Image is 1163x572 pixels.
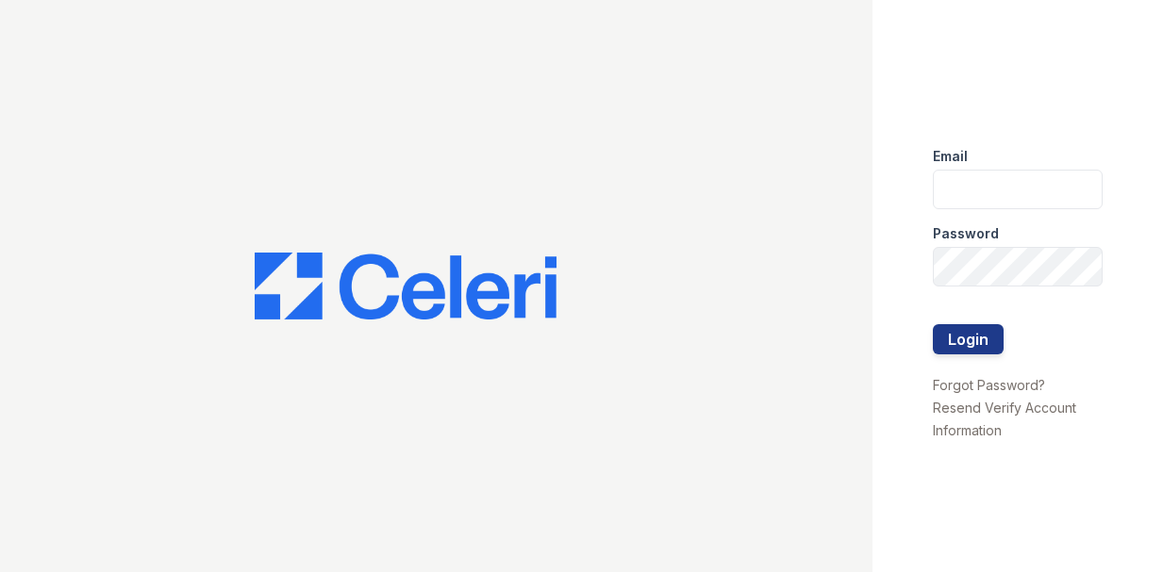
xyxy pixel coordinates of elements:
button: Login [933,324,1004,354]
a: Forgot Password? [933,377,1045,393]
a: Resend Verify Account Information [933,400,1076,438]
img: CE_Logo_Blue-a8612792a0a2168367f1c8372b55b34899dd931a85d93a1a3d3e32e68fde9ad4.png [255,253,557,320]
label: Password [933,224,999,243]
label: Email [933,147,968,166]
